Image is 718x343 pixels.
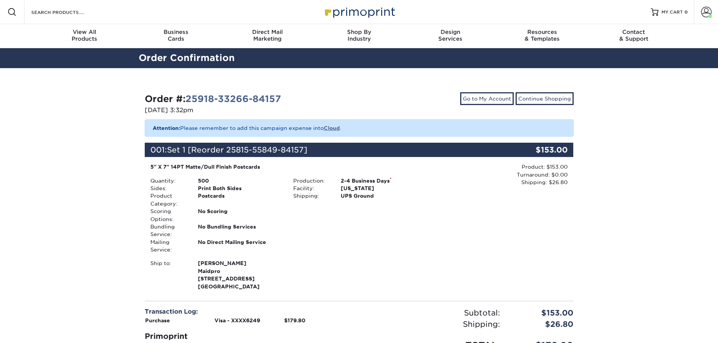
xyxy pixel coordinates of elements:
div: Postcards [192,192,288,207]
strong: $179.80 [284,317,305,323]
div: $153.00 [502,143,574,157]
div: 2-4 Business Days [335,177,430,184]
div: Scoring Options: [145,207,192,223]
div: Transaction Log: [145,307,354,316]
div: Bundling Service: [145,223,192,238]
a: Cloud [324,125,340,131]
span: Resources [496,29,588,35]
div: Products [39,29,130,42]
a: Go to My Account [460,92,514,105]
div: Marketing [222,29,313,42]
strong: Visa - XXXX6249 [214,317,260,323]
span: 0 [684,9,688,15]
div: Subtotal: [359,307,506,319]
span: Direct Mail [222,29,313,35]
a: BusinessCards [130,24,222,48]
span: Maidpro [198,267,282,275]
span: View All [39,29,130,35]
strong: Purchase [145,317,170,323]
span: Contact [588,29,680,35]
span: Design [405,29,496,35]
span: [PERSON_NAME] [198,259,282,267]
div: UPS Ground [335,192,430,200]
a: Resources& Templates [496,24,588,48]
div: $153.00 [506,307,579,319]
strong: [GEOGRAPHIC_DATA] [198,259,282,289]
span: Set 1 [Reorder 25815-55849-84157] [167,145,307,154]
div: Ship to: [145,259,192,290]
p: [DATE] 3:32pm [145,106,354,115]
div: No Direct Mailing Service [192,238,288,254]
div: No Bundling Services [192,223,288,238]
div: Production: [288,177,335,184]
span: MY CART [661,9,683,15]
div: 500 [192,177,288,184]
span: Business [130,29,222,35]
div: 5" X 7" 14PT Matte/Dull Finish Postcards [150,163,425,171]
span: Shop By [313,29,405,35]
div: [US_STATE] [335,184,430,192]
div: Sides: [145,184,192,192]
h2: Order Confirmation [133,51,585,65]
a: Contact& Support [588,24,680,48]
p: Please remember to add this campaign expense into . [145,119,574,137]
div: & Support [588,29,680,42]
div: Facility: [288,184,335,192]
div: Product Category: [145,192,192,207]
div: Services [405,29,496,42]
a: Shop ByIndustry [313,24,405,48]
input: SEARCH PRODUCTS..... [31,8,104,17]
strong: Order #: [145,93,281,104]
a: View AllProducts [39,24,130,48]
div: $26.80 [506,319,579,330]
div: Shipping: [359,319,506,330]
div: No Scoring [192,207,288,223]
img: Primoprint [321,4,397,20]
div: 001: [145,143,502,157]
div: Quantity: [145,177,192,184]
div: Industry [313,29,405,42]
div: Product: $153.00 Turnaround: $0.00 Shipping: $26.80 [430,163,568,186]
div: Print Both Sides [192,184,288,192]
a: DesignServices [405,24,496,48]
a: Direct MailMarketing [222,24,313,48]
div: Shipping: [288,192,335,200]
div: Mailing Service: [145,238,192,254]
a: Continue Shopping [516,92,574,105]
span: [STREET_ADDRESS] [198,275,282,282]
div: Primoprint [145,331,354,342]
div: Cards [130,29,222,42]
div: & Templates [496,29,588,42]
a: 25918-33266-84157 [185,93,281,104]
b: Attention: [153,125,180,131]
